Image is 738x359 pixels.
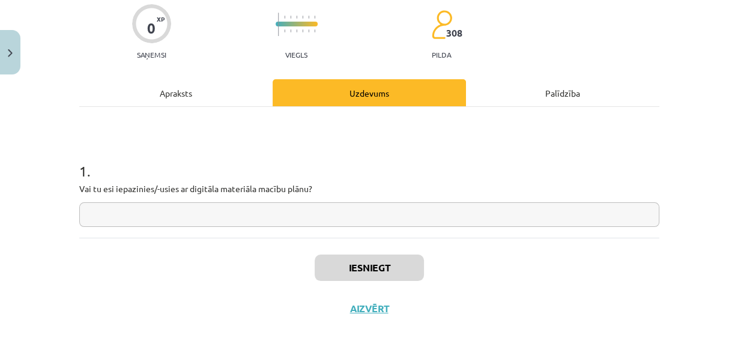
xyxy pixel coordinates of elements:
[302,16,303,19] img: icon-short-line-57e1e144782c952c97e751825c79c345078a6d821885a25fce030b3d8c18986b.svg
[302,29,303,32] img: icon-short-line-57e1e144782c952c97e751825c79c345078a6d821885a25fce030b3d8c18986b.svg
[285,50,307,59] p: Viegls
[296,16,297,19] img: icon-short-line-57e1e144782c952c97e751825c79c345078a6d821885a25fce030b3d8c18986b.svg
[315,255,424,281] button: Iesniegt
[273,79,466,106] div: Uzdevums
[308,16,309,19] img: icon-short-line-57e1e144782c952c97e751825c79c345078a6d821885a25fce030b3d8c18986b.svg
[431,10,452,40] img: students-c634bb4e5e11cddfef0936a35e636f08e4e9abd3cc4e673bd6f9a4125e45ecb1.svg
[314,16,315,19] img: icon-short-line-57e1e144782c952c97e751825c79c345078a6d821885a25fce030b3d8c18986b.svg
[466,79,659,106] div: Palīdzība
[157,16,165,22] span: XP
[432,50,451,59] p: pilda
[308,29,309,32] img: icon-short-line-57e1e144782c952c97e751825c79c345078a6d821885a25fce030b3d8c18986b.svg
[79,79,273,106] div: Apraksts
[8,49,13,57] img: icon-close-lesson-0947bae3869378f0d4975bcd49f059093ad1ed9edebbc8119c70593378902aed.svg
[79,183,659,195] p: Vai tu esi iepazinies/-usies ar digitāla materiāla macību plānu?
[278,13,279,36] img: icon-long-line-d9ea69661e0d244f92f715978eff75569469978d946b2353a9bb055b3ed8787d.svg
[132,50,171,59] p: Saņemsi
[79,142,659,179] h1: 1 .
[284,16,285,19] img: icon-short-line-57e1e144782c952c97e751825c79c345078a6d821885a25fce030b3d8c18986b.svg
[290,29,291,32] img: icon-short-line-57e1e144782c952c97e751825c79c345078a6d821885a25fce030b3d8c18986b.svg
[346,303,392,315] button: Aizvērt
[147,20,156,37] div: 0
[296,29,297,32] img: icon-short-line-57e1e144782c952c97e751825c79c345078a6d821885a25fce030b3d8c18986b.svg
[314,29,315,32] img: icon-short-line-57e1e144782c952c97e751825c79c345078a6d821885a25fce030b3d8c18986b.svg
[284,29,285,32] img: icon-short-line-57e1e144782c952c97e751825c79c345078a6d821885a25fce030b3d8c18986b.svg
[290,16,291,19] img: icon-short-line-57e1e144782c952c97e751825c79c345078a6d821885a25fce030b3d8c18986b.svg
[446,28,462,38] span: 308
